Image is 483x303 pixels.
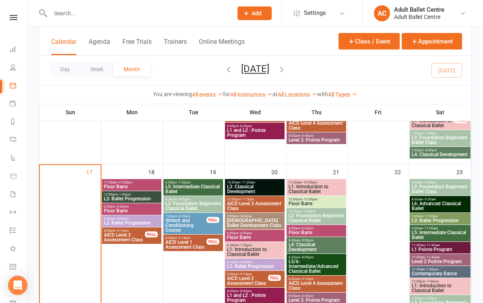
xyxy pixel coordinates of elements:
[394,6,444,13] div: Adult Ballet Centre
[165,236,207,240] span: 8:00pm
[411,283,469,293] span: L1: Introduction to Classical Ballet
[165,214,207,218] span: 7:30pm
[333,165,347,178] div: 21
[425,268,438,271] span: - 1:00pm
[411,132,469,135] span: 1:00pm
[10,240,28,258] a: What's New
[227,293,283,303] span: L1 and L2 : Pointe Program
[118,193,131,196] span: - 1:30pm
[411,271,469,276] span: Contemporary Dance
[10,168,28,186] a: Product Sales
[411,148,469,152] span: 2:30pm
[145,231,158,237] div: FULL
[288,298,345,303] span: Level 3: Pointe Program
[278,91,317,98] a: All Locations
[227,289,283,293] span: 8:00pm
[227,124,283,128] span: 8:00pm
[101,104,163,121] th: Mon
[411,218,469,223] span: L3: Ballet Progression
[411,201,469,211] span: L6: Advanced Classical Ballet
[227,247,283,257] span: L1: Introduction to Classical Ballet
[227,276,268,286] span: AICD Level 2 Assessment Class
[210,165,224,178] div: 19
[239,124,252,128] span: - 8:45pm
[239,272,252,276] span: - 9:15pm
[10,95,28,113] a: Payments
[8,276,27,295] div: Open Intercom Messenger
[288,239,345,242] span: 6:30pm
[116,229,129,233] span: - 9:15pm
[237,6,272,20] button: Add
[39,104,101,121] th: Sun
[374,5,390,21] div: AC
[10,113,28,132] a: Reports
[224,104,286,121] th: Wed
[227,128,283,138] span: L1 and L2 : Pointe Program
[103,193,160,196] span: 12:00pm
[239,214,252,218] span: - 6:00pm
[288,256,345,259] span: 6:30pm
[239,243,252,247] span: - 7:30pm
[347,104,409,121] th: Fri
[89,38,110,55] button: Agenda
[241,63,269,74] button: [DATE]
[240,181,255,184] span: - 11:30am
[304,4,326,22] span: Settings
[227,214,283,218] span: 5:00pm
[163,104,224,121] th: Tue
[199,38,245,55] button: Online Meetings
[227,243,283,247] span: 6:30pm
[425,280,439,283] span: - 1:00pm
[288,198,345,201] span: 12:00pm
[223,91,230,97] strong: for
[10,258,28,276] a: General attendance kiosk mode
[103,221,160,225] span: L3: Ballet Progression
[241,198,254,201] span: - 1:15pm
[165,240,207,249] span: AICD Level 1 Assessment Class
[271,165,286,178] div: 20
[411,247,469,252] span: L1 Pointe Program
[227,231,283,235] span: 6:00pm
[423,214,438,218] span: - 11:00am
[227,111,268,121] span: AICD Level 2 Assessment Class
[80,62,114,76] button: Week
[411,227,469,230] span: 9:30am
[286,104,347,121] th: Thu
[227,184,283,194] span: L3: Classical Development
[288,277,345,281] span: 8:00pm
[288,294,345,298] span: 8:00pm
[300,239,314,242] span: - 8:00pm
[227,260,283,264] span: 6:30pm
[300,294,314,298] span: - 8:45pm
[411,118,454,128] span: L1: Introduction to Classical Ballet
[456,165,471,178] div: 23
[103,184,160,189] span: Floor Barre
[423,148,437,152] span: - 4:00pm
[239,289,252,293] span: - 8:45pm
[288,201,345,206] span: Floor Barre
[164,38,187,55] button: Trainers
[328,91,357,98] a: All Types
[423,297,437,300] span: - 2:30pm
[103,208,160,213] span: Floor Barre
[423,227,438,230] span: - 11:00am
[227,181,283,184] span: 10:00am
[288,184,345,194] span: L1: Introduction to Classical Ballet
[165,218,207,233] span: Stretch and Conditioning Course
[153,91,192,97] strong: You are viewing
[411,243,469,247] span: 11:00am
[177,181,190,184] span: - 7:30pm
[300,277,314,281] span: - 9:15pm
[206,239,219,245] div: FULL
[411,256,469,259] span: 11:00am
[411,214,469,218] span: 9:30am
[239,231,252,235] span: - 6:30pm
[230,91,272,98] a: All Instructors
[165,198,221,201] span: 6:30pm
[394,13,444,21] div: Adult Ballet Centre
[423,132,437,135] span: - 2:30pm
[411,181,469,184] span: 8:00am
[288,242,345,252] span: L4: Classical Development
[177,198,190,201] span: - 8:00pm
[288,230,345,235] span: Floor Barre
